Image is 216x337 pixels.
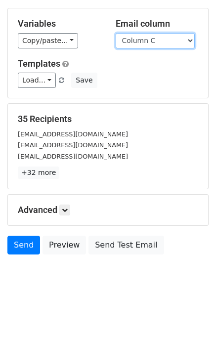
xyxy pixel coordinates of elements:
button: Save [71,73,97,88]
small: [EMAIL_ADDRESS][DOMAIN_NAME] [18,153,128,160]
a: Preview [43,236,86,254]
small: [EMAIL_ADDRESS][DOMAIN_NAME] [18,130,128,138]
h5: 35 Recipients [18,114,198,125]
a: Send Test Email [88,236,164,254]
h5: Variables [18,18,101,29]
h5: Advanced [18,205,198,215]
a: Templates [18,58,60,69]
h5: Email column [116,18,199,29]
a: +32 more [18,167,59,179]
a: Send [7,236,40,254]
small: [EMAIL_ADDRESS][DOMAIN_NAME] [18,141,128,149]
a: Copy/paste... [18,33,78,48]
a: Load... [18,73,56,88]
iframe: Chat Widget [167,290,216,337]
